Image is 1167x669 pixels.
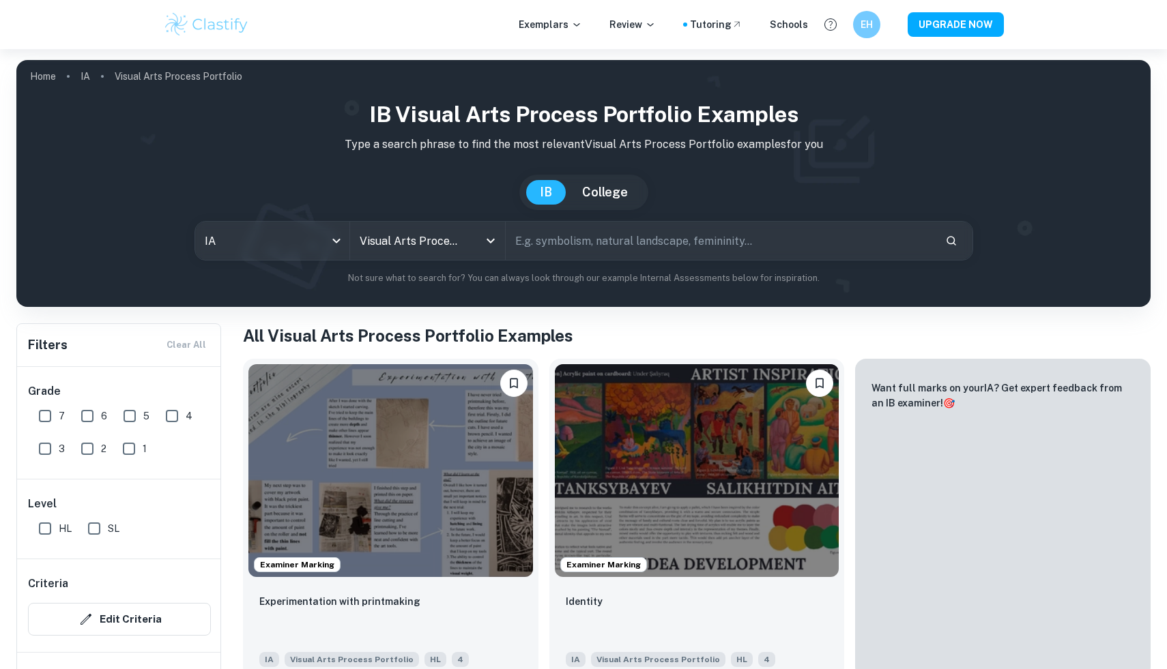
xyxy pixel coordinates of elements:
[108,521,119,536] span: SL
[30,67,56,86] a: Home
[28,576,68,592] h6: Criteria
[27,271,1140,285] p: Not sure what to search for? You can always look through our example Internal Assessments below f...
[186,408,192,423] span: 4
[259,652,279,667] span: IA
[943,398,955,408] span: 🎯
[758,652,775,667] span: 4
[940,229,963,252] button: Search
[871,381,1134,411] p: Want full marks on your IA ? Get expert feedback from an IB examiner!
[506,222,934,260] input: E.g. symbolism, natural landscape, femininity...
[28,336,68,355] h6: Filters
[285,652,419,667] span: Visual Arts Process Portfolio
[690,17,743,32] a: Tutoring
[519,17,582,32] p: Exemplars
[806,370,833,397] button: Bookmark
[143,408,149,423] span: 5
[28,496,211,512] h6: Level
[853,11,880,38] button: EH
[591,652,725,667] span: Visual Arts Process Portfolio
[115,69,242,84] p: Visual Arts Process Portfolio
[195,222,350,260] div: IA
[248,364,533,577] img: Visual Arts Process Portfolio IA example thumbnail: Experimentation with printmaking
[566,594,603,609] p: Identity
[566,652,586,667] span: IA
[500,370,528,397] button: Bookmark
[908,12,1004,37] button: UPGRADE NOW
[59,408,65,423] span: 7
[28,603,211,636] button: Edit Criteria
[143,441,147,456] span: 1
[770,17,808,32] a: Schools
[163,11,250,38] img: Clastify logo
[101,441,106,456] span: 2
[555,364,839,577] img: Visual Arts Process Portfolio IA example thumbnail: Identity
[81,67,90,86] a: IA
[731,652,753,667] span: HL
[59,521,72,536] span: HL
[609,17,656,32] p: Review
[27,136,1140,153] p: Type a search phrase to find the most relevant Visual Arts Process Portfolio examples for you
[859,17,875,32] h6: EH
[59,441,65,456] span: 3
[452,652,469,667] span: 4
[16,60,1151,307] img: profile cover
[28,383,211,400] h6: Grade
[424,652,446,667] span: HL
[27,98,1140,131] h1: IB Visual Arts Process Portfolio examples
[255,559,340,571] span: Examiner Marking
[526,180,566,205] button: IB
[101,408,107,423] span: 6
[243,323,1151,348] h1: All Visual Arts Process Portfolio Examples
[819,13,842,36] button: Help and Feedback
[259,594,420,609] p: Experimentation with printmaking
[481,231,500,250] button: Open
[561,559,646,571] span: Examiner Marking
[568,180,642,205] button: College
